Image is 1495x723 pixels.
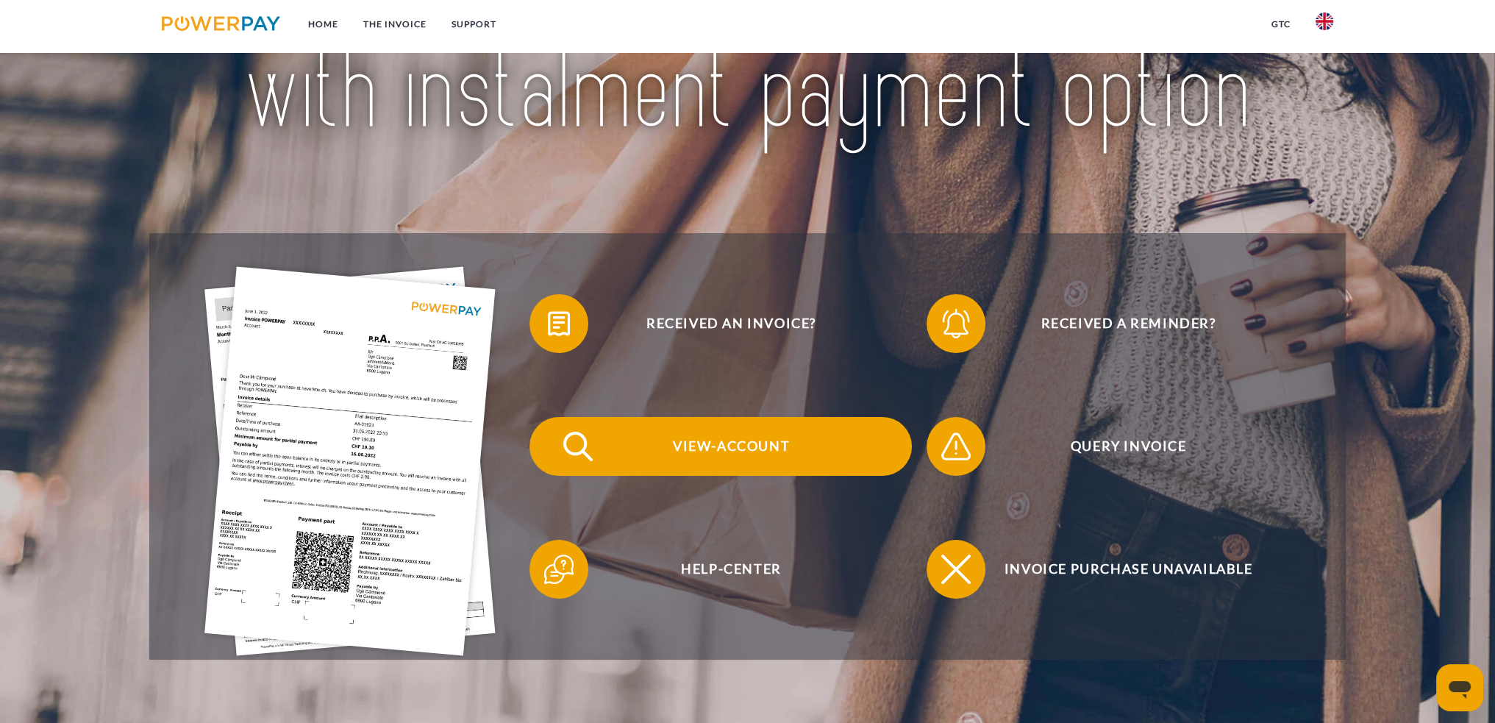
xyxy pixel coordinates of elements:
[938,305,974,342] img: qb_bell.svg
[540,551,577,588] img: qb_help.svg
[529,417,912,476] button: View-Account
[1316,13,1333,30] img: en
[205,267,496,656] img: single_invoice_powerpay_en.jpg
[1259,11,1303,38] a: GTC
[296,11,351,38] a: Home
[162,16,280,31] img: logo-powerpay.svg
[1436,664,1483,711] iframe: Button to launch messaging window
[927,294,1309,353] button: Received a reminder?
[927,540,1309,599] button: Invoice purchase unavailable
[938,428,974,465] img: qb_warning.svg
[529,294,912,353] button: Received an invoice?
[439,11,509,38] a: Support
[948,294,1308,353] span: Received a reminder?
[948,417,1308,476] span: Query Invoice
[948,540,1308,599] span: Invoice purchase unavailable
[927,417,1309,476] button: Query Invoice
[551,540,911,599] span: Help-Center
[938,551,974,588] img: qb_close.svg
[560,428,596,465] img: qb_search.svg
[351,11,439,38] a: THE INVOICE
[551,417,911,476] span: View-Account
[540,305,577,342] img: qb_bill.svg
[551,294,911,353] span: Received an invoice?
[529,540,912,599] button: Help-Center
